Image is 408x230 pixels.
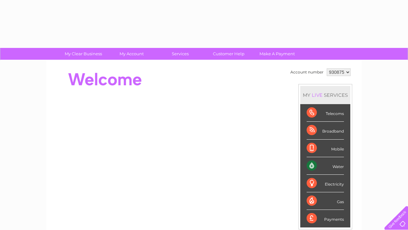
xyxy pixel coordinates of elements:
div: Water [307,157,344,175]
div: Broadband [307,122,344,139]
div: MY SERVICES [300,86,350,104]
a: My Account [106,48,158,60]
a: My Clear Business [57,48,110,60]
div: Electricity [307,175,344,192]
div: LIVE [310,92,324,98]
a: Services [154,48,207,60]
div: Gas [307,192,344,210]
div: Payments [307,210,344,227]
div: Telecoms [307,104,344,122]
div: Mobile [307,140,344,157]
td: Account number [289,67,325,78]
a: Customer Help [202,48,255,60]
a: Make A Payment [251,48,303,60]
